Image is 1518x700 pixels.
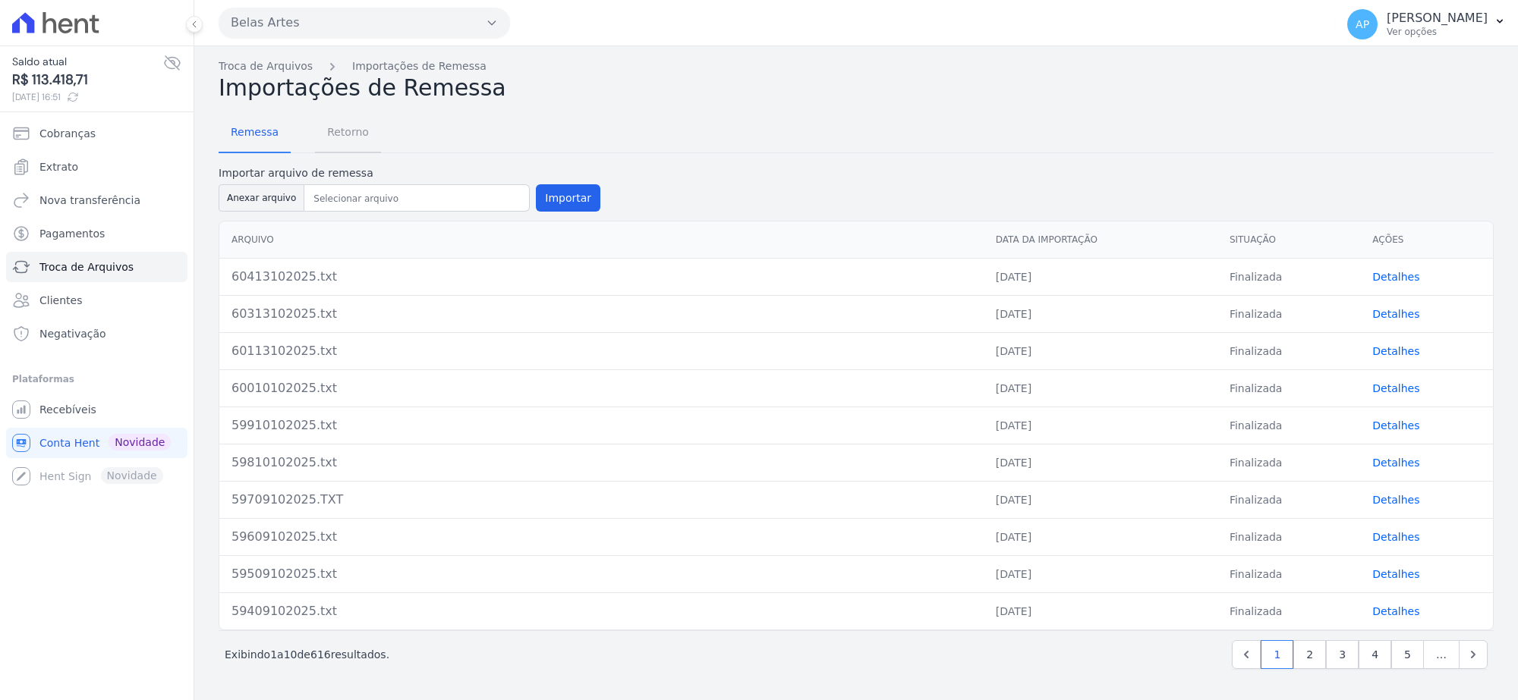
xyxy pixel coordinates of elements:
[1372,531,1419,543] a: Detalhes
[1217,407,1360,444] td: Finalizada
[1372,271,1419,283] a: Detalhes
[219,165,600,181] label: Importar arquivo de remessa
[1217,221,1360,259] th: Situação
[219,8,510,38] button: Belas Artes
[39,326,106,341] span: Negativação
[6,218,187,249] a: Pagamentos
[1372,419,1419,432] a: Detalhes
[1372,457,1419,469] a: Detalhes
[1372,382,1419,394] a: Detalhes
[984,555,1217,592] td: [DATE]
[310,648,331,661] span: 616
[219,58,1494,74] nav: Breadcrumb
[225,647,389,662] p: Exibindo a de resultados.
[231,491,972,509] div: 59709102025.TXT
[222,117,288,147] span: Remessa
[352,58,487,74] a: Importações de Remessa
[231,565,972,583] div: 59509102025.txt
[219,221,984,259] th: Arquivo
[12,90,163,104] span: [DATE] 16:51
[6,428,187,458] a: Conta Hent Novidade
[6,394,187,425] a: Recebíveis
[1372,345,1419,357] a: Detalhes
[1359,640,1391,669] a: 4
[984,295,1217,332] td: [DATE]
[984,444,1217,481] td: [DATE]
[1423,640,1460,669] span: …
[1391,640,1424,669] a: 5
[984,258,1217,295] td: [DATE]
[1217,444,1360,481] td: Finalizada
[1217,592,1360,629] td: Finalizada
[1232,640,1261,669] a: Previous
[39,435,99,450] span: Conta Hent
[39,402,96,417] span: Recebíveis
[1360,221,1493,259] th: Ações
[39,193,140,208] span: Nova transferência
[1293,640,1326,669] a: 2
[6,118,187,149] a: Cobranças
[1217,258,1360,295] td: Finalizada
[6,285,187,315] a: Clientes
[1356,19,1369,30] span: AP
[219,184,304,212] button: Anexar arquivo
[1387,11,1488,26] p: [PERSON_NAME]
[1217,555,1360,592] td: Finalizada
[12,370,181,388] div: Plataformas
[231,602,972,620] div: 59409102025.txt
[984,369,1217,407] td: [DATE]
[1387,26,1488,38] p: Ver opções
[1372,308,1419,320] a: Detalhes
[318,117,378,147] span: Retorno
[1261,640,1293,669] a: 1
[1217,295,1360,332] td: Finalizada
[270,648,277,661] span: 1
[6,152,187,182] a: Extrato
[109,434,171,450] span: Novidade
[231,454,972,472] div: 59810102025.txt
[307,190,526,208] input: Selecionar arquivo
[1326,640,1359,669] a: 3
[12,118,181,491] nav: Sidebar
[1217,332,1360,369] td: Finalizada
[984,332,1217,369] td: [DATE]
[219,114,291,153] a: Remessa
[1459,640,1488,669] a: Next
[984,481,1217,518] td: [DATE]
[536,184,600,212] button: Importar
[231,305,972,323] div: 60313102025.txt
[12,54,163,70] span: Saldo atual
[284,648,298,661] span: 10
[39,126,96,141] span: Cobranças
[1217,518,1360,555] td: Finalizada
[231,379,972,397] div: 60010102025.txt
[39,159,78,174] span: Extrato
[984,221,1217,259] th: Data da Importação
[6,185,187,215] a: Nova transferência
[984,592,1217,629] td: [DATE]
[1372,494,1419,506] a: Detalhes
[231,416,972,435] div: 59910102025.txt
[39,259,134,275] span: Troca de Arquivos
[1372,568,1419,580] a: Detalhes
[219,74,1494,102] h2: Importações de Remessa
[984,407,1217,444] td: [DATE]
[1217,481,1360,518] td: Finalizada
[231,342,972,360] div: 60113102025.txt
[12,70,163,90] span: R$ 113.418,71
[6,319,187,349] a: Negativação
[1372,605,1419,617] a: Detalhes
[984,518,1217,555] td: [DATE]
[231,268,972,286] div: 60413102025.txt
[39,293,82,308] span: Clientes
[315,114,381,153] a: Retorno
[1335,3,1518,46] button: AP [PERSON_NAME] Ver opções
[1217,369,1360,407] td: Finalizada
[39,226,105,241] span: Pagamentos
[231,528,972,546] div: 59609102025.txt
[219,58,313,74] a: Troca de Arquivos
[6,252,187,282] a: Troca de Arquivos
